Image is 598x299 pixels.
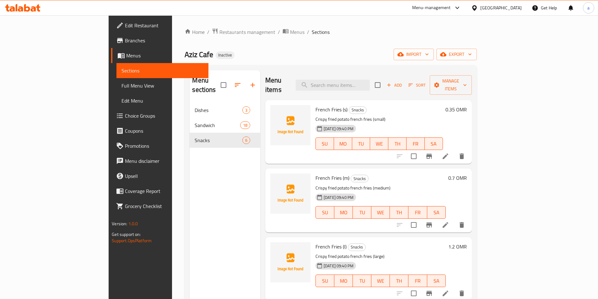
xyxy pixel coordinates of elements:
[270,105,310,145] img: French Fries (s)
[371,275,390,287] button: WE
[112,220,127,228] span: Version:
[195,121,240,129] span: Sandwich
[442,290,449,297] a: Edit menu item
[240,122,250,128] span: 18
[384,80,404,90] button: Add
[427,275,446,287] button: SA
[436,49,477,60] button: export
[112,230,141,238] span: Get support on:
[391,139,404,148] span: TH
[454,149,469,164] button: delete
[351,175,369,182] div: Snacks
[195,136,242,144] div: Snacks
[125,112,203,120] span: Choice Groups
[318,276,332,286] span: SU
[315,253,446,260] p: Crispy fried potato french fries (large)
[270,174,310,214] img: French Fries (m)
[407,80,427,90] button: Sort
[388,137,407,150] button: TH
[404,80,430,90] span: Sort items
[190,103,260,118] div: Dishes3
[370,137,388,150] button: WE
[412,4,451,12] div: Menu-management
[125,157,203,165] span: Menu disclaimer
[321,263,356,269] span: [DATE] 09:40 PM
[394,49,434,60] button: import
[212,28,275,36] a: Restaurants management
[337,276,350,286] span: MO
[125,202,203,210] span: Grocery Checklist
[454,217,469,232] button: delete
[334,206,353,219] button: MO
[425,137,443,150] button: SA
[427,206,446,219] button: SA
[315,206,334,219] button: SU
[408,206,427,219] button: FR
[422,149,437,164] button: Branch-specific-item
[355,208,369,217] span: TU
[430,276,443,286] span: SA
[121,82,203,89] span: Full Menu View
[111,18,208,33] a: Edit Restaurant
[348,243,365,251] span: Snacks
[374,276,387,286] span: WE
[125,127,203,135] span: Coupons
[216,51,234,59] div: Inactive
[315,137,334,150] button: SU
[116,78,208,93] a: Full Menu View
[121,97,203,104] span: Edit Menu
[111,153,208,168] a: Menu disclaimer
[408,82,426,89] span: Sort
[111,168,208,184] a: Upsell
[349,106,366,114] span: Snacks
[442,221,449,229] a: Edit menu item
[337,139,350,148] span: MO
[216,52,234,58] span: Inactive
[353,275,371,287] button: TU
[125,37,203,44] span: Branches
[334,275,353,287] button: MO
[353,206,371,219] button: TU
[242,136,250,144] div: items
[408,275,427,287] button: FR
[337,208,350,217] span: MO
[111,33,208,48] a: Branches
[409,139,422,148] span: FR
[390,206,408,219] button: TH
[195,106,242,114] span: Dishes
[351,175,368,182] span: Snacks
[430,75,472,95] button: Manage items
[334,137,352,150] button: MO
[315,173,349,183] span: French Fries (m)
[245,77,260,93] button: Add section
[386,82,403,89] span: Add
[125,172,203,180] span: Upsell
[442,152,449,160] a: Edit menu item
[407,137,425,150] button: FR
[355,139,368,148] span: TU
[315,105,347,114] span: French Fries (s)
[112,237,152,245] a: Support.OpsPlatform
[448,242,467,251] h6: 1.2 OMR
[371,78,384,92] span: Select section
[283,28,304,36] a: Menus
[111,48,208,63] a: Menus
[411,276,424,286] span: FR
[430,208,443,217] span: SA
[448,174,467,182] h6: 0.7 OMR
[230,77,245,93] span: Sort sections
[307,28,309,36] li: /
[270,242,310,282] img: French Fries (l)
[374,208,387,217] span: WE
[243,107,250,113] span: 3
[422,217,437,232] button: Branch-specific-item
[111,123,208,138] a: Coupons
[111,199,208,214] a: Grocery Checklist
[384,80,404,90] span: Add item
[190,133,260,148] div: Snacks6
[445,105,467,114] h6: 0.35 OMR
[125,142,203,150] span: Promotions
